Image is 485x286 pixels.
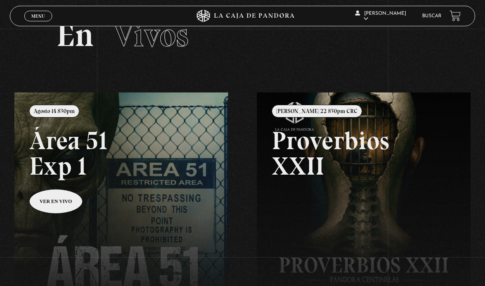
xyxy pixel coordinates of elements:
[29,21,48,26] span: Cerrar
[113,15,189,55] span: Vivos
[450,10,461,21] a: View your shopping cart
[422,14,441,18] a: Buscar
[56,18,429,51] h2: En
[355,11,406,21] span: [PERSON_NAME]
[31,14,45,18] span: Menu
